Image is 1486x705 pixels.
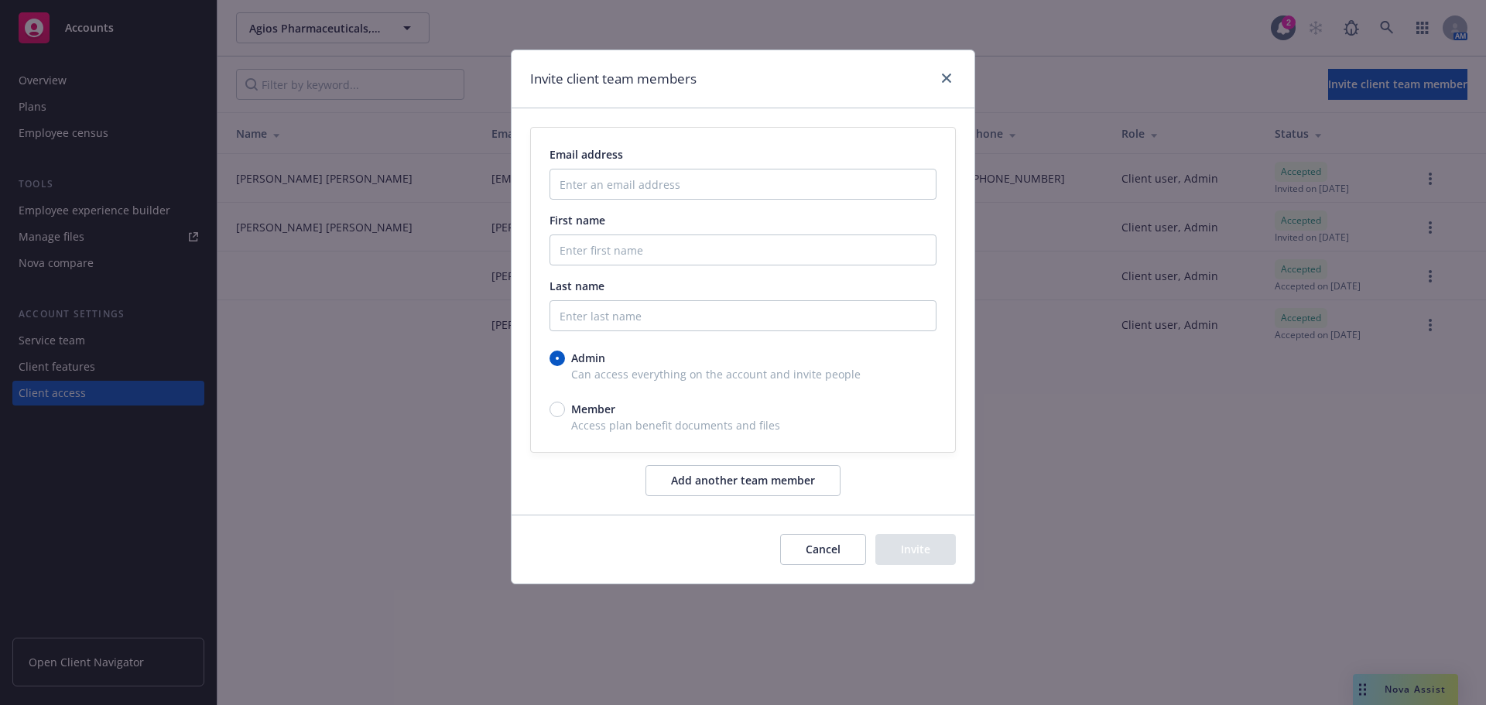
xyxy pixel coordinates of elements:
h1: Invite client team members [530,69,697,89]
button: Cancel [780,534,866,565]
span: Email address [550,147,623,162]
span: Access plan benefit documents and files [550,417,936,433]
input: Enter an email address [550,169,936,200]
span: First name [550,213,605,228]
input: Enter first name [550,234,936,265]
button: Add another team member [645,465,841,496]
a: close [937,69,956,87]
input: Admin [550,351,565,366]
span: Member [571,401,615,417]
span: Admin [571,350,605,366]
span: Last name [550,279,604,293]
span: Can access everything on the account and invite people [550,366,936,382]
input: Member [550,402,565,417]
div: email [530,127,956,453]
input: Enter last name [550,300,936,331]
